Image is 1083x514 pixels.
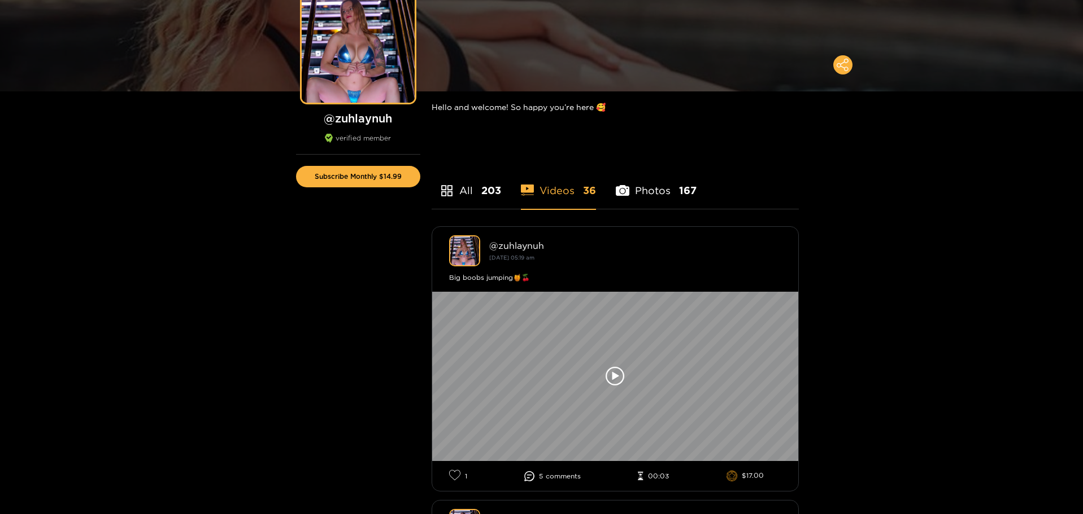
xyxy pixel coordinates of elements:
small: [DATE] 05:19 am [489,254,534,261]
div: Hello and welcome! So happy you’re here 🥰 [432,91,799,122]
button: Subscribe Monthly $14.99 [296,166,420,187]
li: All [432,158,501,209]
span: 167 [679,183,697,197]
div: Big boobs jumping🍯🍒 [449,272,781,283]
li: 00:03 [638,472,669,481]
img: zuhlaynuh [449,235,480,266]
div: verified member [296,134,420,155]
span: 203 [481,183,501,197]
li: 5 [524,471,581,481]
h1: @ zuhlaynuh [296,111,420,125]
span: appstore [440,184,454,197]
li: Photos [616,158,697,209]
span: comment s [546,472,581,480]
div: @ zuhlaynuh [489,240,781,251]
li: 1 [449,469,467,482]
li: $17.00 [727,471,764,482]
span: 36 [583,183,596,197]
li: Videos [521,158,597,209]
